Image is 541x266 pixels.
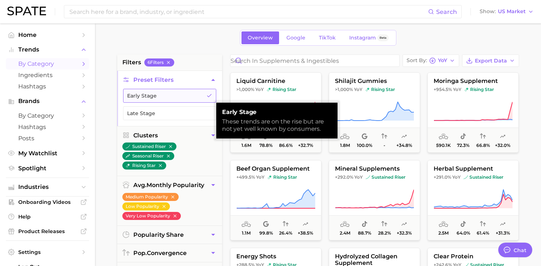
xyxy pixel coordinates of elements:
[464,175,468,179] img: sustained riser
[18,31,77,38] span: Home
[476,143,489,148] span: 66.8%
[298,231,313,236] span: +38.5%
[434,174,451,180] span: +291.0%
[18,98,77,104] span: Brands
[401,132,407,141] span: popularity predicted growth: Likely
[117,71,222,89] button: Preset Filters
[349,35,376,41] span: Instagram
[230,72,321,153] button: liquid carnitine>1,000% YoYrising starrising star1.6m78.8%86.6%+32.7%
[222,109,332,116] strong: Early Stage
[407,58,427,62] span: Sort By
[6,96,89,107] button: Brands
[396,143,412,148] span: +34.8%
[436,8,457,15] span: Search
[428,253,518,260] span: clear protein
[452,174,461,180] span: YoY
[6,163,89,174] a: Spotlight
[475,58,507,64] span: Export Data
[122,193,179,201] button: Medium Popularity
[279,143,292,148] span: 86.6%
[464,87,494,92] span: rising star
[453,87,461,92] span: YoY
[6,226,89,237] a: Product Releases
[133,231,184,238] span: popularity share
[18,228,77,235] span: Product Releases
[122,152,174,160] button: seasonal riser
[428,78,518,84] span: moringa supplement
[6,211,89,222] a: Help
[280,31,312,44] a: Google
[365,87,370,92] img: rising star
[6,121,89,133] a: Hashtags
[335,87,353,92] span: >1,000%
[231,55,399,66] input: Search in supplements & ingestibles
[122,142,176,151] button: sustained riser
[302,220,308,229] span: popularity predicted growth: Likely
[222,118,332,133] div: These trends are on the rise but are not yet well known by consumers.
[248,35,273,41] span: Overview
[456,231,470,236] span: 64.0%
[6,247,89,258] a: Settings
[480,132,486,141] span: popularity convergence: High Convergence
[339,231,350,236] span: 2.4m
[495,143,510,148] span: +32.0%
[259,143,273,148] span: 78.8%
[133,250,147,256] abbr: popularity index
[241,143,251,148] span: 1.6m
[286,35,305,41] span: Google
[313,31,342,44] a: TikTok
[500,220,506,229] span: popularity predicted growth: Likely
[18,249,77,255] span: Settings
[383,143,385,148] span: -
[18,213,77,220] span: Help
[6,58,89,69] a: by Category
[6,133,89,144] a: Posts
[380,35,386,41] span: Beta
[259,231,273,236] span: 99.8%
[319,35,336,41] span: TikTok
[438,58,447,62] span: YoY
[343,31,395,44] a: InstagramBeta
[439,220,448,229] span: average monthly popularity: Medium Popularity
[283,220,289,229] span: popularity convergence: Low Convergence
[340,220,350,229] span: average monthly popularity: Medium Popularity
[6,69,89,81] a: Ingredients
[329,72,420,153] button: shilajit gummies>1,000% YoYrising starrising star1.8m100.0%-+34.8%
[460,132,466,141] span: popularity share: TikTok
[366,174,405,180] span: sustained riser
[462,54,519,67] button: Export Data
[438,231,449,236] span: 2.5m
[18,135,77,142] span: Posts
[231,78,321,84] span: liquid carnitine
[329,166,420,172] span: mineral supplements
[18,199,77,205] span: Onboarding Videos
[117,126,222,144] button: Clusters
[18,72,77,79] span: Ingredients
[263,220,269,229] span: popularity share: Google
[6,29,89,41] a: Home
[366,175,370,179] img: sustained riser
[69,5,428,18] input: Search here for a brand, industry, or ingredient
[279,231,292,236] span: 26.4%
[480,220,486,229] span: popularity convergence: High Convergence
[18,165,77,172] span: Spotlight
[133,132,158,139] span: Clusters
[477,231,489,236] span: 61.4%
[241,31,279,44] a: Overview
[117,244,222,262] button: pop.convergence
[267,87,296,92] span: rising star
[18,150,77,157] span: My Watchlist
[122,202,170,210] button: Low Popularity
[427,72,519,153] button: moringa supplement+954.5% YoYrising starrising star590.1k72.3%66.8%+32.0%
[18,83,77,90] span: Hashtags
[230,160,321,240] button: beef organ supplement+499.5% YoYrising starrising star1.1m99.8%26.4%+38.5%
[354,174,363,180] span: YoY
[340,143,350,148] span: 1.8m
[236,174,255,180] span: +499.5%
[434,87,452,92] span: +954.5%
[255,87,264,92] span: YoY
[123,106,216,120] button: Late Stage
[460,220,466,229] span: popularity share: TikTok
[436,143,451,148] span: 590.1k
[126,144,130,149] img: sustained riser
